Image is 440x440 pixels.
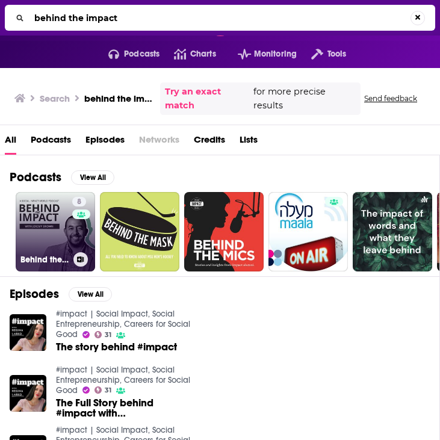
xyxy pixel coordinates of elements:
[31,130,71,155] a: Podcasts
[10,287,59,302] h2: Episodes
[10,287,112,302] a: EpisodesView All
[240,130,258,155] a: Lists
[16,192,95,271] a: 8Behind the Impact
[10,375,46,412] img: The Full Story behind #impact with Regina Larko
[361,93,421,104] button: Send feedback
[105,332,111,338] span: 31
[29,8,411,28] input: Search...
[327,46,347,63] span: Tools
[72,197,86,206] a: 8
[56,309,190,339] a: #impact | Social Impact, Social Entrepreneurship, Careers for Social Good
[10,170,61,185] h2: Podcasts
[5,130,16,155] a: All
[5,5,435,31] div: Search...
[10,170,114,185] a: PodcastsView All
[160,45,215,64] a: Charts
[56,342,177,352] a: The story behind #impact
[124,46,160,63] span: Podcasts
[56,398,193,418] a: The Full Story behind #impact with Regina Larko
[139,130,179,155] span: Networks
[94,45,160,64] button: open menu
[71,170,114,185] button: View All
[56,398,193,418] span: The Full Story behind #impact with [PERSON_NAME]
[56,365,190,395] a: #impact | Social Impact, Social Entrepreneurship, Careers for Social Good
[95,331,112,338] a: 31
[10,314,46,351] img: The story behind #impact
[254,46,297,63] span: Monitoring
[95,386,112,394] a: 31
[77,196,81,208] span: 8
[253,85,356,113] span: for more precise results
[105,388,111,393] span: 31
[84,93,155,104] h3: behind the impact
[20,255,69,265] h3: Behind the Impact
[297,45,346,64] button: open menu
[85,130,125,155] a: Episodes
[69,287,112,302] button: View All
[165,85,251,113] a: Try an exact match
[40,93,70,104] h3: Search
[190,46,216,63] span: Charts
[194,130,225,155] a: Credits
[223,45,297,64] button: open menu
